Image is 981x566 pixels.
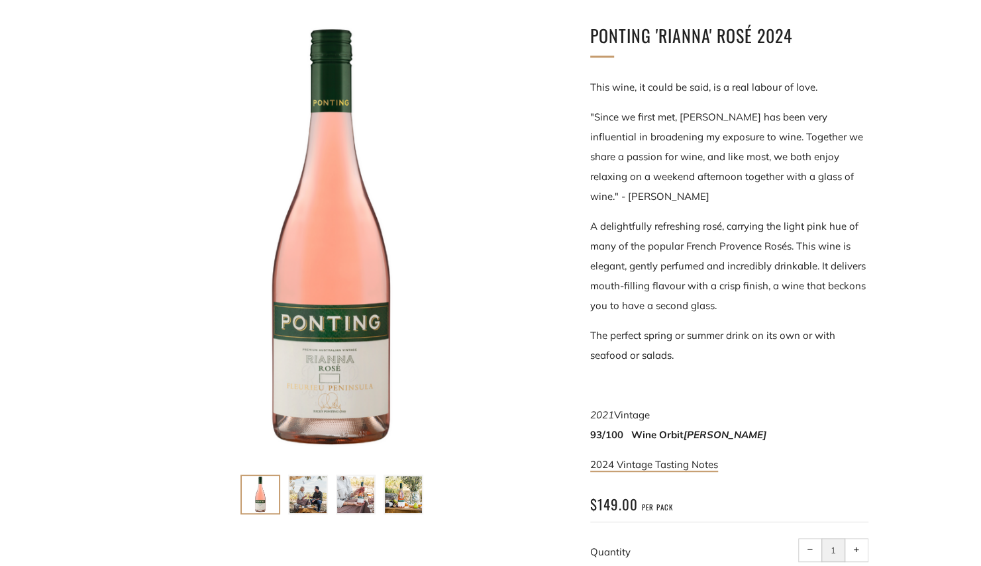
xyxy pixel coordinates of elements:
[385,476,422,513] img: Load image into Gallery viewer, Ponting Wines_Rianna Rose
[590,458,718,472] a: 2024 Vintage Tasting Notes
[614,408,650,421] span: Vintage
[590,326,868,365] p: The perfect spring or summer drink on its own or with seafood or salads.
[590,545,631,558] label: Quantity
[337,476,374,513] img: Load image into Gallery viewer, Ponting &#39;Rianna&#39; Rosé 2024
[590,216,868,316] p: A delightfully refreshing rosé, carrying the light pink hue of many of the popular French Provenc...
[590,107,868,207] p: "Since we first met, [PERSON_NAME] has been very influential in broadening my exposure to wine. T...
[590,494,638,514] span: $149.00
[590,77,868,97] p: This wine, it could be said, is a real labour of love.
[242,476,279,513] img: Load image into Gallery viewer, Ponting &#39;Rianna&#39; Rosé 2024
[807,547,813,553] span: −
[289,476,327,513] img: Load image into Gallery viewer, Ricky &amp; Rianna Ponting_Ponting Wines_Rianna Rose
[590,408,614,421] span: 2021
[240,475,280,514] button: Load image into Gallery viewer, Ponting &#39;Rianna&#39; Rosé 2024
[590,428,766,441] span: 93/100 Wine Orbit
[684,428,766,441] em: [PERSON_NAME]
[642,502,673,512] span: per pack
[590,22,868,50] h1: Ponting 'Rianna' Rosé 2024
[853,547,859,553] span: +
[821,538,845,562] input: quantity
